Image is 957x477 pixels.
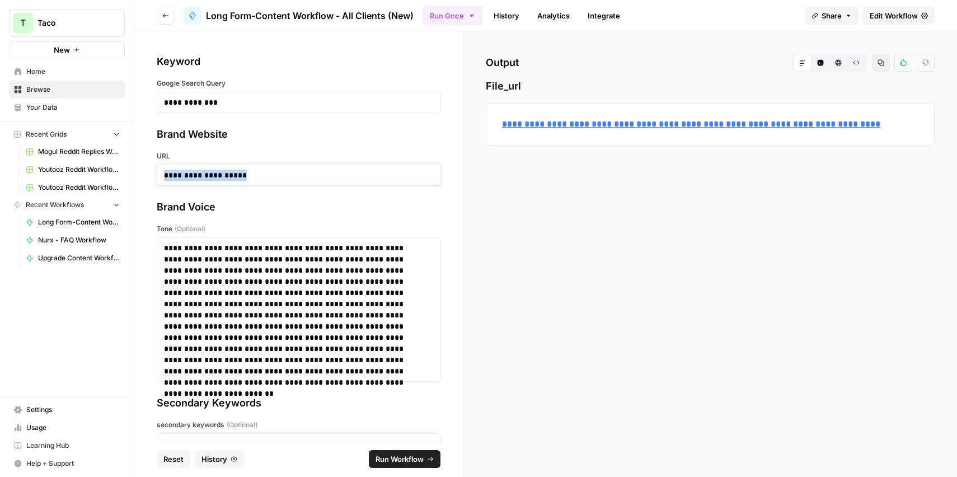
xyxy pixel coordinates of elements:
[581,7,627,25] a: Integrate
[157,420,440,430] label: secondary keywords
[157,78,440,88] label: Google Search Query
[486,54,935,72] h2: Output
[184,7,414,25] a: Long Form-Content Workflow - All Clients (New)
[38,235,120,245] span: Nurx - FAQ Workflow
[21,143,125,161] a: Mogul Reddit Replies Workflow Grid
[26,85,120,95] span: Browse
[206,9,414,22] span: Long Form-Content Workflow - All Clients (New)
[531,7,576,25] a: Analytics
[21,249,125,267] a: Upgrade Content Workflow - Nurx
[9,81,125,99] a: Browse
[9,437,125,455] a: Learning Hub
[38,183,120,193] span: Youtooz Reddit Workflow Grid
[21,231,125,249] a: Nurx - FAQ Workflow
[21,213,125,231] a: Long Form-Content Workflow - AI Clients (New)
[157,199,440,215] div: Brand Voice
[369,450,440,468] button: Run Workflow
[26,102,120,113] span: Your Data
[26,67,120,77] span: Home
[21,179,125,197] a: Youtooz Reddit Workflow Grid
[201,453,227,465] span: History
[157,450,190,468] button: Reset
[157,127,440,142] div: Brand Website
[26,129,67,139] span: Recent Grids
[9,99,125,116] a: Your Data
[486,78,935,94] span: File_url
[195,450,244,468] button: History
[157,224,440,234] label: Tone
[9,63,125,81] a: Home
[863,7,935,25] a: Edit Workflow
[157,151,440,161] label: URL
[26,423,120,433] span: Usage
[9,126,125,143] button: Recent Grids
[163,453,184,465] span: Reset
[157,395,440,411] div: Secondary Keywords
[26,459,120,469] span: Help + Support
[227,420,257,430] span: (Optional)
[26,441,120,451] span: Learning Hub
[38,253,120,263] span: Upgrade Content Workflow - Nurx
[37,17,105,29] span: Taco
[26,405,120,415] span: Settings
[376,453,424,465] span: Run Workflow
[423,6,482,25] button: Run Once
[9,455,125,473] button: Help + Support
[9,197,125,213] button: Recent Workflows
[487,7,526,25] a: History
[54,44,70,55] span: New
[9,401,125,419] a: Settings
[822,10,842,21] span: Share
[21,161,125,179] a: Youtooz Reddit Workflow Grid (1)
[175,224,205,234] span: (Optional)
[157,54,440,69] div: Keyword
[38,165,120,175] span: Youtooz Reddit Workflow Grid (1)
[26,200,84,210] span: Recent Workflows
[20,16,26,30] span: T
[805,7,859,25] button: Share
[9,419,125,437] a: Usage
[38,217,120,227] span: Long Form-Content Workflow - AI Clients (New)
[9,9,125,37] button: Workspace: Taco
[9,41,125,58] button: New
[38,147,120,157] span: Mogul Reddit Replies Workflow Grid
[870,10,918,21] span: Edit Workflow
